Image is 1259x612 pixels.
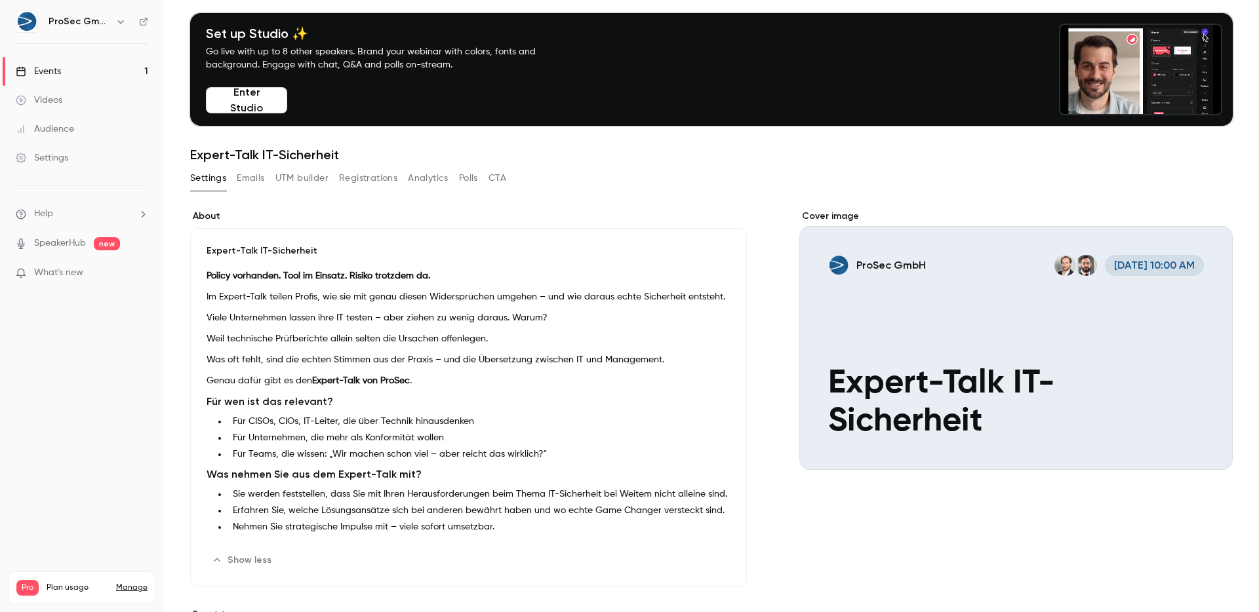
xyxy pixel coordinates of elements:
[16,11,37,32] img: ProSec GmbH
[228,504,730,518] li: Erfahren Sie, welche Lösungsansätze sich bei anderen bewährt haben und wo echte Game Changer vers...
[228,415,730,429] li: Für CISOs, CIOs, IT-Leiter, die über Technik hinausdenken
[190,210,747,223] label: About
[47,583,108,593] span: Plan usage
[207,550,279,571] button: Show less
[207,310,730,326] p: Viele Unternehmen lassen ihre IT testen – aber ziehen zu wenig daraus. Warum?
[16,207,148,221] li: help-dropdown-opener
[207,394,730,410] h2: Für wen ist das relevant?
[34,266,83,280] span: What's new
[228,488,730,501] li: Sie werden feststellen, dass Sie mit Ihren Herausforderungen beim Thema IT-Sicherheit bei Weitem ...
[190,147,1233,163] h1: Expert-Talk IT-Sicherheit
[207,244,730,258] p: Expert-Talk IT-Sicherheit
[34,237,86,250] a: SpeakerHub
[228,431,730,445] li: Für Unternehmen, die mehr als Konformität wollen
[207,289,730,305] p: Im Expert-Talk teilen Profis, wie sie mit genau diesen Widersprüchen umgehen – und wie daraus ech...
[207,373,730,389] p: Genau dafür gibt es den .
[16,151,68,164] div: Settings
[94,237,120,250] span: new
[799,210,1233,223] label: Cover image
[312,376,410,385] strong: Expert-Talk von ProSec
[16,94,62,107] div: Videos
[49,15,110,28] h6: ProSec GmbH
[207,271,430,280] strong: Policy vorhanden. Tool im Einsatz. Risiko trotzdem da.
[16,580,39,596] span: Pro
[799,210,1233,470] section: Cover image
[275,168,329,189] button: UTM builder
[459,168,478,189] button: Polls
[339,168,397,189] button: Registrations
[207,331,730,347] p: Weil technische Prüfberichte allein selten die Ursachen offenlegen.
[489,168,506,189] button: CTA
[237,168,264,189] button: Emails
[207,352,730,368] p: Was oft fehlt, sind die echten Stimmen aus der Praxis – und die Übersetzung zwischen IT und Manag...
[206,26,567,41] h4: Set up Studio ✨
[206,87,287,113] button: Enter Studio
[228,520,730,534] li: Nehmen Sie strategische Impulse mit – viele sofort umsetzbar.
[16,123,74,136] div: Audience
[207,467,730,482] h2: Was nehmen Sie aus dem Expert-Talk mit?
[16,65,61,78] div: Events
[228,448,730,461] li: Für Teams, die wissen: „Wir machen schon viel – aber reicht das wirklich?"
[190,168,226,189] button: Settings
[34,207,53,221] span: Help
[206,45,567,71] p: Go live with up to 8 other speakers. Brand your webinar with colors, fonts and background. Engage...
[116,583,148,593] a: Manage
[408,168,449,189] button: Analytics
